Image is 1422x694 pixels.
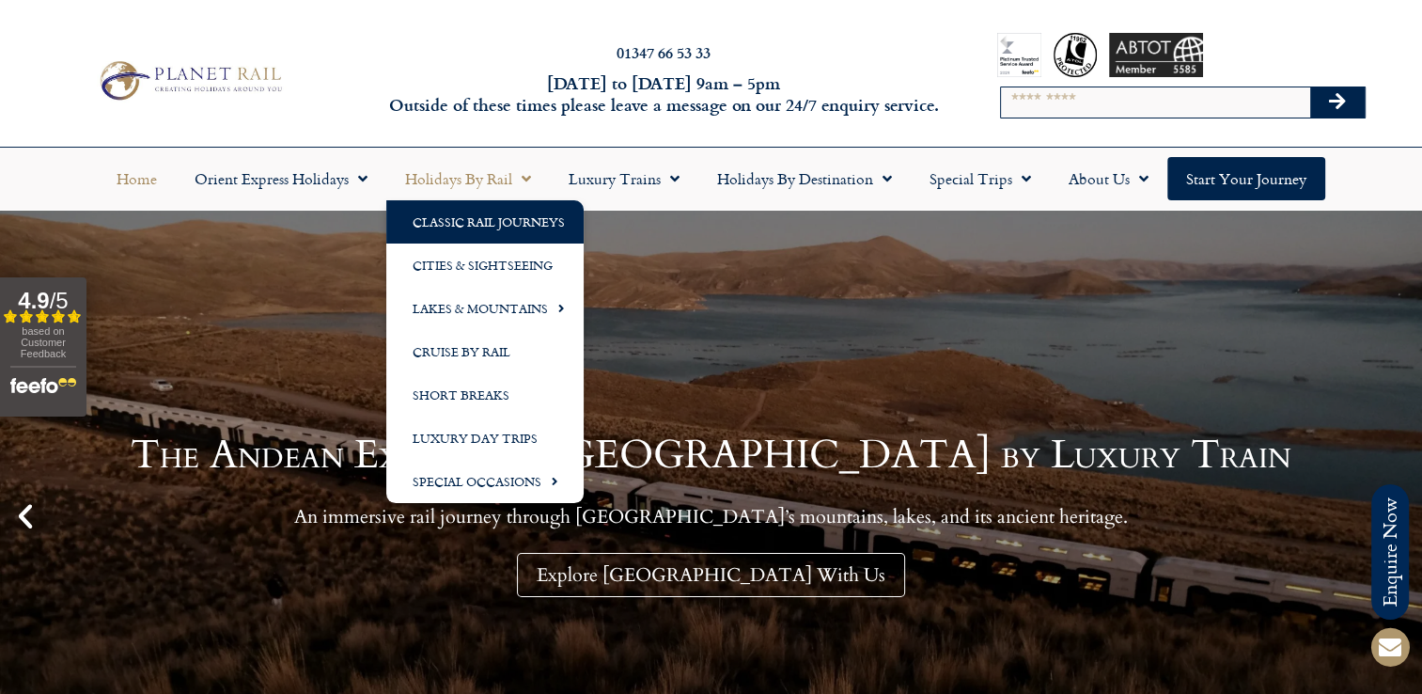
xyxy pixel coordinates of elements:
a: Cruise by Rail [386,330,584,373]
a: Start your Journey [1167,157,1325,200]
a: 01347 66 53 33 [617,41,711,63]
a: Luxury Day Trips [386,417,584,460]
h1: The Andean Explorer - [GEOGRAPHIC_DATA] by Luxury Train [131,435,1291,475]
a: Special Occasions [386,460,584,503]
img: Planet Rail Train Holidays Logo [92,56,287,104]
a: Holidays by Destination [698,157,911,200]
a: Holidays by Rail [386,157,550,200]
a: Classic Rail Journeys [386,200,584,244]
a: Cities & Sightseeing [386,244,584,287]
a: Luxury Trains [550,157,698,200]
h6: [DATE] to [DATE] 9am – 5pm Outside of these times please leave a message on our 24/7 enquiry serv... [383,72,943,117]
a: Special Trips [911,157,1050,200]
p: An immersive rail journey through [GEOGRAPHIC_DATA]’s mountains, lakes, and its ancient heritage. [131,505,1291,528]
a: Short Breaks [386,373,584,417]
button: Search [1310,87,1365,118]
a: Lakes & Mountains [386,287,584,330]
div: Previous slide [9,500,41,532]
a: Explore [GEOGRAPHIC_DATA] With Us [517,553,905,597]
ul: Holidays by Rail [386,200,584,503]
a: Orient Express Holidays [176,157,386,200]
a: Home [98,157,176,200]
a: About Us [1050,157,1167,200]
nav: Menu [9,157,1413,200]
